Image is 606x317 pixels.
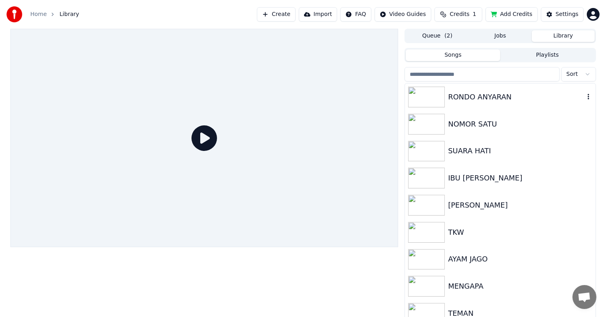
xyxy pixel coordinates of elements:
[375,7,431,22] button: Video Guides
[448,91,584,103] div: RONDO ANYARAN
[500,50,595,61] button: Playlists
[444,32,452,40] span: ( 2 )
[406,50,500,61] button: Songs
[30,10,79,18] nav: breadcrumb
[434,7,482,22] button: Credits1
[486,7,538,22] button: Add Credits
[541,7,584,22] button: Settings
[448,145,592,157] div: SUARA HATI
[567,70,578,78] span: Sort
[448,172,592,184] div: IBU [PERSON_NAME]
[59,10,79,18] span: Library
[448,200,592,211] div: [PERSON_NAME]
[473,10,476,18] span: 1
[450,10,469,18] span: Credits
[448,227,592,238] div: TKW
[572,285,596,309] div: Obrolan terbuka
[448,281,592,292] div: MENGAPA
[448,254,592,265] div: AYAM JAGO
[6,6,22,22] img: youka
[406,30,469,42] button: Queue
[340,7,371,22] button: FAQ
[532,30,595,42] button: Library
[448,119,592,130] div: NOMOR SATU
[30,10,47,18] a: Home
[299,7,337,22] button: Import
[257,7,296,22] button: Create
[469,30,532,42] button: Jobs
[556,10,578,18] div: Settings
